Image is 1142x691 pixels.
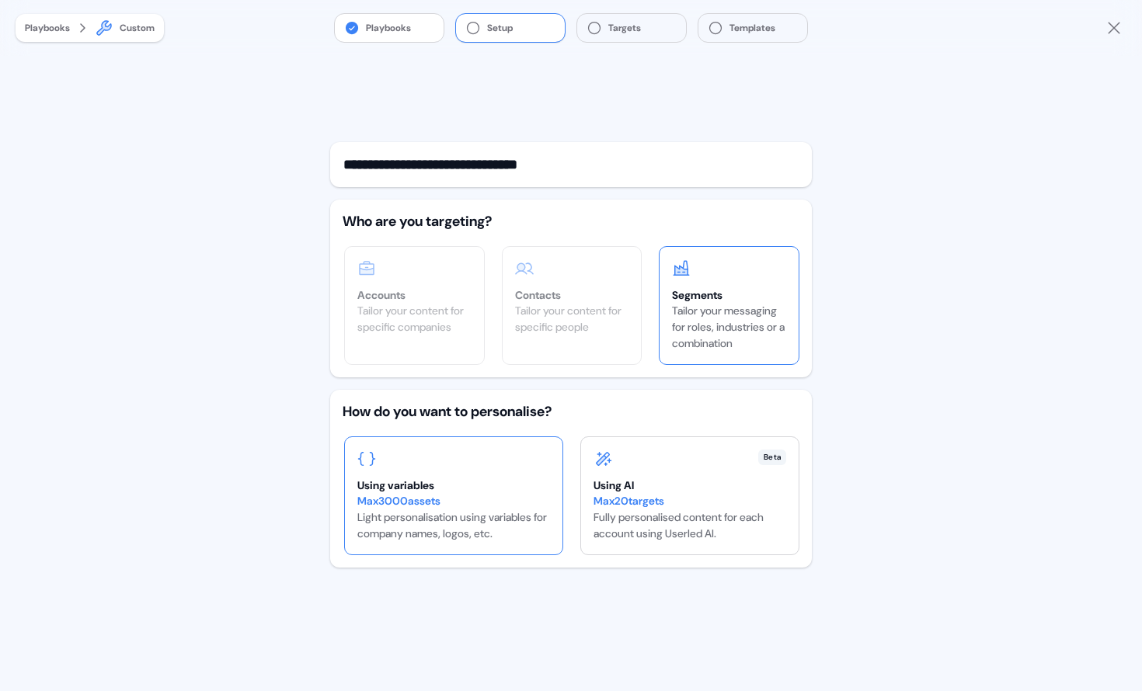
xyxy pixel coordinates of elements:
div: Beta [758,450,786,465]
button: Playbooks [25,20,70,36]
div: Fully personalised content for each account using Userled AI. [594,493,786,542]
div: Custom [120,20,155,36]
div: How do you want to personalise? [343,402,799,421]
div: Contacts [515,287,629,303]
div: Using AI [594,477,786,493]
button: Targets [577,14,686,42]
div: Max 3000 assets [357,493,550,509]
div: Segments [672,287,786,303]
div: Who are you targeting? [343,212,799,231]
div: Accounts [357,287,472,303]
div: Using variables [357,477,550,493]
div: Light personalisation using variables for company names, logos, etc. [357,493,550,542]
button: Close [1105,19,1123,37]
button: Templates [698,14,807,42]
button: Playbooks [335,14,444,42]
div: Tailor your messaging for roles, industries or a combination [672,303,786,352]
div: Tailor your content for specific people [515,303,629,335]
div: Tailor your content for specific companies [357,303,472,335]
div: Max 20 targets [594,493,786,509]
button: Setup [456,14,565,42]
